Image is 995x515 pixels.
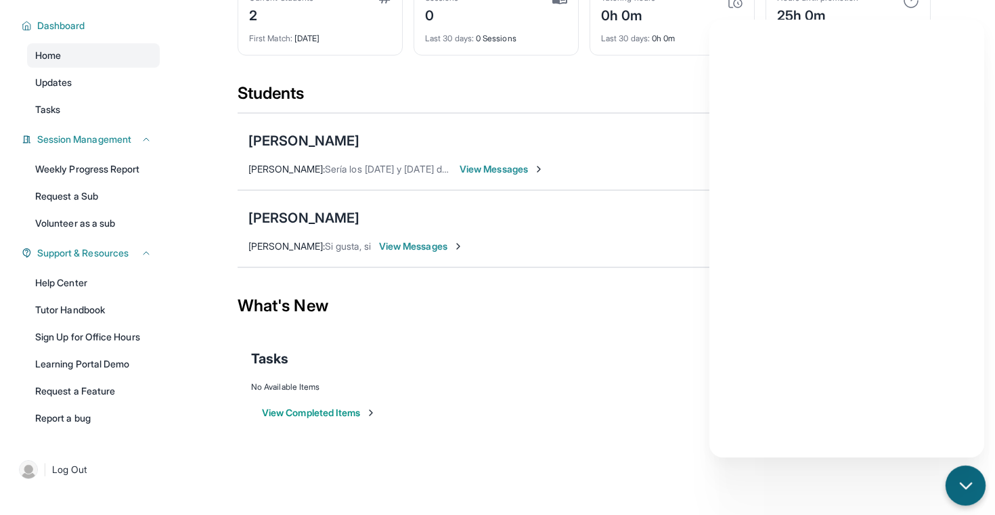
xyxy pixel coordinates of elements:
[425,33,474,43] span: Last 30 days :
[27,406,160,430] a: Report a bug
[248,131,359,150] div: [PERSON_NAME]
[238,276,931,336] div: What's New
[32,133,152,146] button: Session Management
[249,3,313,25] div: 2
[249,25,391,44] div: [DATE]
[27,325,160,349] a: Sign Up for Office Hours
[27,298,160,322] a: Tutor Handbook
[425,25,567,44] div: 0 Sessions
[238,83,931,112] div: Students
[709,20,984,457] iframe: Chatbot
[27,43,160,68] a: Home
[248,163,325,175] span: [PERSON_NAME] :
[601,33,650,43] span: Last 30 days :
[248,208,359,227] div: [PERSON_NAME]
[777,3,858,25] div: 25h 0m
[325,163,521,175] span: Sería los [DATE] y [DATE] de 3:30pm-4:30pm
[32,246,152,260] button: Support & Resources
[251,382,917,393] div: No Available Items
[460,162,544,176] span: View Messages
[601,3,655,25] div: 0h 0m
[27,352,160,376] a: Learning Portal Demo
[946,466,986,506] button: chat-button
[37,133,131,146] span: Session Management
[35,49,61,62] span: Home
[19,460,38,479] img: user-img
[35,76,72,89] span: Updates
[32,19,152,32] button: Dashboard
[453,241,464,252] img: Chevron-Right
[27,211,160,236] a: Volunteer as a sub
[27,184,160,208] a: Request a Sub
[35,103,60,116] span: Tasks
[27,379,160,403] a: Request a Feature
[262,406,376,420] button: View Completed Items
[425,3,459,25] div: 0
[601,25,743,44] div: 0h 0m
[27,97,160,122] a: Tasks
[43,462,47,478] span: |
[325,240,371,252] span: Si gusta, si
[14,455,160,485] a: |Log Out
[27,271,160,295] a: Help Center
[27,157,160,181] a: Weekly Progress Report
[249,33,292,43] span: First Match :
[251,349,288,368] span: Tasks
[248,240,325,252] span: [PERSON_NAME] :
[37,19,85,32] span: Dashboard
[533,164,544,175] img: Chevron-Right
[379,240,464,253] span: View Messages
[27,70,160,95] a: Updates
[37,246,129,260] span: Support & Resources
[52,463,87,476] span: Log Out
